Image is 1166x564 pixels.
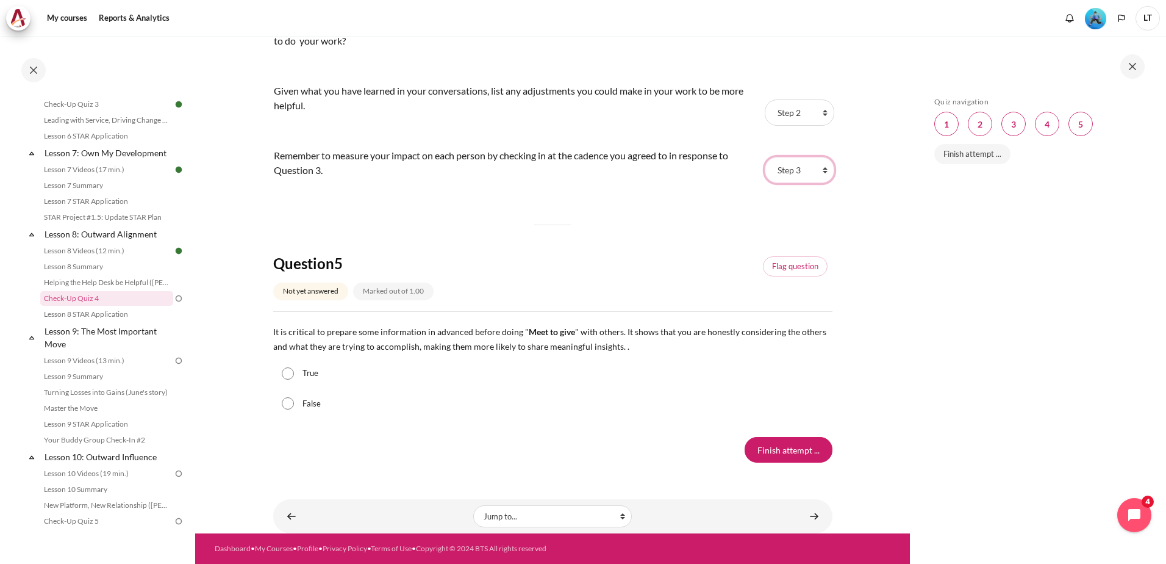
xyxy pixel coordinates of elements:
img: Done [173,99,184,110]
a: 4 [1035,112,1059,136]
a: Helping the Help Desk be Helpful ([PERSON_NAME]'s Story) [40,275,173,290]
a: Architeck Architeck [6,6,37,31]
span: Collapse [26,228,38,240]
a: 2 [968,112,992,136]
img: To do [173,355,184,366]
a: Turning Losses into Gains (June's story) [40,385,173,400]
img: To do [173,293,184,304]
a: Profile [297,544,318,553]
a: Leading with Service, Driving Change (Pucknalin's Story) [40,113,173,128]
a: Check-Up Quiz 4 [40,291,173,306]
label: True [302,367,318,380]
img: Done [173,164,184,175]
span: 5 [334,255,343,272]
a: 3 [1001,112,1026,136]
a: Lesson 10 STAR Application [40,530,173,544]
a: Lesson 6 STAR Application [40,129,173,143]
a: Finish attempt ... [934,144,1010,165]
strong: Meet to give [529,327,575,337]
span: Collapse [26,451,38,463]
span: Collapse [26,331,38,344]
span: Collapse [26,147,38,159]
a: Lesson 10: Outward Influence [43,449,173,465]
a: Lesson 9: The Most Important Move [43,323,173,352]
div: Not yet answered [273,283,348,300]
a: Lesson 10 Videos (19 min.) [40,466,173,481]
a: Level #3 [1080,7,1111,29]
a: New Platform, New Relationship ([PERSON_NAME]'s Story) [40,498,173,513]
a: 5 [1068,112,1093,136]
img: Architeck [10,9,27,27]
a: Terms of Use [371,544,412,553]
button: Languages [1112,9,1131,27]
a: Dashboard [215,544,251,553]
a: Check-Up Quiz 3 [40,97,173,112]
a: Reports & Analytics [95,6,174,31]
a: Privacy Policy [323,544,367,553]
div: Marked out of 1.00 [353,283,434,300]
a: Check-Up Quiz 5 [40,514,173,529]
img: To do [173,468,184,479]
a: Lesson 8: Outward Alignment [43,226,173,242]
span: It is critical to prepare some information in advanced before doing " " with others. It shows tha... [273,327,826,352]
div: Given what you have learned in your conversations, list any adjustments you could make in your wo... [274,84,761,113]
div: • • • • • [215,543,584,554]
a: Lesson 7: Own My Development [43,145,173,161]
div: Remember to measure your impact on each person by checking in at the cadence you agreed to in res... [274,148,761,178]
h4: Question [273,254,503,273]
a: My courses [43,6,91,31]
a: Lesson 8 Summary [40,259,173,274]
a: 1 [934,112,959,136]
a: Lesson 7 Videos (17 min.) [40,162,173,177]
a: My Courses [255,544,293,553]
a: Lesson 9 Videos (13 min.) [40,353,173,368]
a: Lesson 8 STAR Application ► [802,504,826,528]
a: Flagged [763,256,828,277]
a: Lesson 8 Videos (12 min.) [40,244,173,258]
span: LT [1136,6,1160,31]
img: Done [173,245,184,256]
a: Your Buddy Group Check-In #2 [40,433,173,447]
a: Lesson 9 Summary [40,369,173,384]
input: Finish attempt ... [745,437,832,463]
a: Lesson 7 Summary [40,178,173,193]
a: Master the Move [40,401,173,416]
a: Lesson 8 STAR Application [40,307,173,322]
h5: Quiz navigation [934,97,1139,107]
a: Lesson 9 STAR Application [40,417,173,432]
a: Lesson 7 STAR Application [40,194,173,209]
a: User menu [1136,6,1160,31]
img: Level #3 [1085,8,1106,29]
div: Level #3 [1085,7,1106,29]
a: Copyright © 2024 BTS All rights reserved [416,544,546,553]
div: Show notification window with no new notifications [1060,9,1079,27]
a: Lesson 10 Summary [40,482,173,497]
a: ◄ Helping the Help Desk be Helpful (Thanasit's Story) [279,504,304,528]
a: STAR Project #1.5: Update STAR Plan [40,210,173,225]
section: Blocks [934,97,1139,172]
label: False [302,398,321,410]
img: To do [173,516,184,527]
